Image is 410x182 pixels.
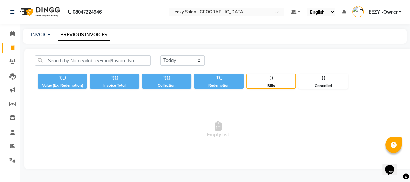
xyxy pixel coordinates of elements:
[73,3,102,21] b: 08047224946
[35,55,151,66] input: Search by Name/Mobile/Email/Invoice No
[38,74,87,83] div: ₹0
[90,83,139,88] div: Invoice Total
[58,29,110,41] a: PREVIOUS INVOICES
[194,74,244,83] div: ₹0
[17,3,62,21] img: logo
[247,74,295,83] div: 0
[38,83,87,88] div: Value (Ex. Redemption)
[367,9,397,15] span: IEEZY -Owner
[247,83,295,89] div: Bills
[299,74,348,83] div: 0
[194,83,244,88] div: Redemption
[90,74,139,83] div: ₹0
[142,83,191,88] div: Collection
[35,97,401,163] span: Empty list
[382,156,403,175] iframe: chat widget
[142,74,191,83] div: ₹0
[352,6,364,17] img: IEEZY -Owner
[31,32,50,38] a: INVOICE
[299,83,348,89] div: Cancelled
